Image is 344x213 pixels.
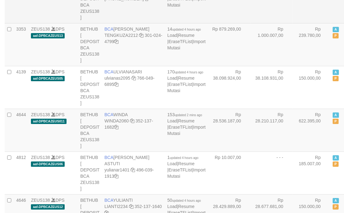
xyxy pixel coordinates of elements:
span: aaf-DPBCAZEUS13 [31,33,65,38]
span: 1 [167,155,199,160]
td: DPS [28,151,78,194]
a: Import Mutasi [167,125,206,136]
span: Paused [333,33,339,38]
td: Rp 622.395,00 [293,109,330,151]
td: 4139 [14,66,28,109]
td: Rp 38.098.924,00 [208,66,250,109]
td: 4644 [14,109,28,151]
span: Paused [333,161,339,167]
span: aaf-DPBCAZEUS06 [31,161,65,167]
a: ZEUS138 [31,27,50,32]
span: Active [333,27,339,32]
span: 170 [167,69,203,74]
span: | | | [167,69,206,93]
span: aaf-DPBCAZEUS05 [31,76,65,81]
td: WINDA 352-137-1682 [102,109,165,151]
a: WINDA2060 [104,118,129,123]
td: Rp 1.000.007,00 [250,23,292,66]
a: EraseTFList [168,125,192,130]
a: Load [167,161,177,166]
a: LIANTI2234 [104,204,128,209]
a: Import Mutasi [167,167,206,179]
a: Load [167,204,177,209]
td: DPS [28,109,78,151]
td: Rp 10.007,00 [208,151,250,194]
a: Import Mutasi [167,82,206,93]
span: updated 4 hours ago [172,28,201,31]
span: | | | [167,27,206,50]
a: ZEUS138 [31,155,50,160]
a: EraseTFList [168,39,192,44]
td: Rp 28.536.187,00 [208,109,250,151]
td: BETHUB [ DEPOSIT BCA ZEUS138 ] [78,109,102,151]
span: Paused [333,119,339,124]
a: Load [167,33,177,38]
td: [PERSON_NAME] 301-024-4799 [102,23,165,66]
td: Rp 185.007,00 [293,151,330,194]
a: Resume [178,118,195,123]
td: BETHUB [ DEPOSIT BCA ZEUS138 ] [78,151,102,194]
span: updated 4 hours ago [172,199,201,202]
span: BCA [104,155,113,160]
span: BCA [104,27,113,32]
td: 3353 [14,23,28,66]
span: | | | [167,112,206,136]
span: aaf-DPBCAZEUS011 [31,119,67,124]
td: ULVIANASARI 766-049-6895 [102,66,165,109]
td: Rp 28.210.117,00 [250,109,292,151]
span: BCA [104,198,113,203]
span: 14 [167,27,201,32]
span: Paused [333,76,339,81]
span: 153 [167,112,202,117]
a: EraseTFList [168,167,192,172]
span: BCA [104,69,113,74]
span: BCA [104,112,113,117]
td: - - - [250,151,292,194]
td: Rp 879.269,00 [208,23,250,66]
a: Import Mutasi [167,39,206,50]
td: Rp 150.000,00 [293,66,330,109]
a: Resume [178,161,195,166]
span: Active [333,112,339,118]
td: Rp 38.108.931,00 [250,66,292,109]
a: Resume [178,204,195,209]
a: Resume [178,76,195,81]
span: updated 2 mins ago [175,113,202,117]
span: Active [333,155,339,161]
a: TENGKUZA2212 [104,33,138,38]
a: Load [167,118,177,123]
span: aaf-DPBCAZEUS12 [31,204,65,210]
span: Active [333,70,339,75]
span: Paused [333,204,339,210]
td: DPS [28,66,78,109]
td: BETHUB [ DEPOSIT BCA ZEUS138 ] [78,23,102,66]
a: ZEUS138 [31,69,50,74]
a: Resume [178,33,195,38]
span: Active [333,198,339,203]
td: [PERSON_NAME] ASTUTI 496-039-1913 [102,151,165,194]
a: Load [167,76,177,81]
a: EraseTFList [168,82,192,87]
td: Rp 239.780,00 [293,23,330,66]
span: 50 [167,198,201,203]
td: BETHUB [ DEPOSIT BCA ZEUS138 ] [78,66,102,109]
a: ZEUS138 [31,198,50,203]
span: updated 4 hours ago [175,71,203,74]
td: DPS [28,23,78,66]
a: yulianar1401 [104,167,129,172]
td: 4812 [14,151,28,194]
a: ZEUS138 [31,112,50,117]
a: ulvianas2095 [104,76,130,81]
span: updated 4 hours ago [170,156,199,160]
span: | | | [167,155,206,179]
